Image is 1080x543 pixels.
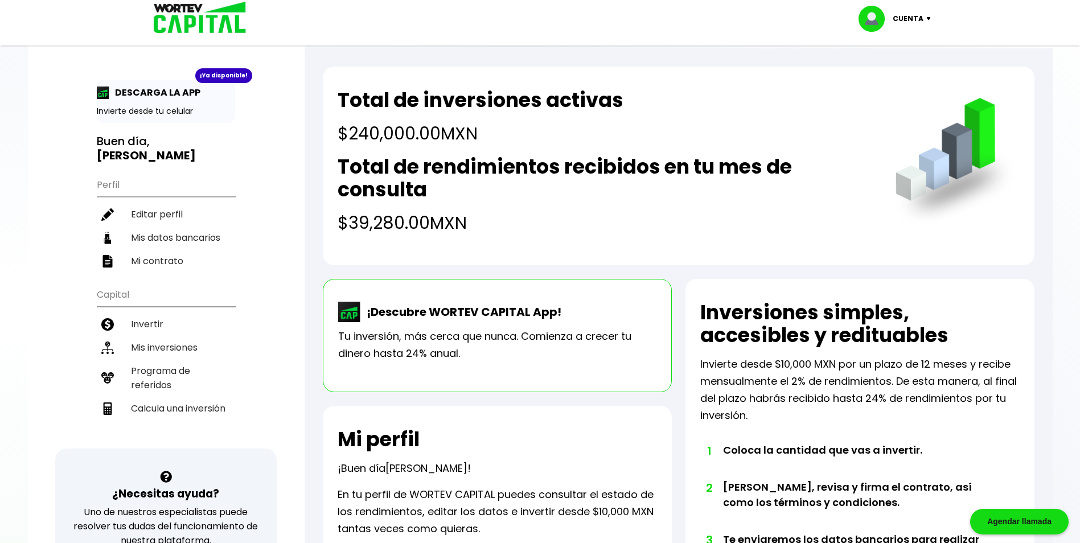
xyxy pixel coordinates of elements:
[101,402,114,415] img: calculadora-icon.17d418c4.svg
[97,336,235,359] a: Mis inversiones
[723,442,988,479] li: Coloca la cantidad que vas a invertir.
[890,98,1020,227] img: grafica.516fef24.png
[101,208,114,221] img: editar-icon.952d3147.svg
[700,356,1020,424] p: Invierte desde $10,000 MXN por un plazo de 12 meses y recibe mensualmente el 2% de rendimientos. ...
[338,328,656,362] p: Tu inversión, más cerca que nunca. Comienza a crecer tu dinero hasta 24% anual.
[361,303,561,320] p: ¡Descubre WORTEV CAPITAL App!
[338,155,872,201] h2: Total de rendimientos recibidos en tu mes de consulta
[723,479,988,532] li: [PERSON_NAME], revisa y firma el contrato, así como los términos y condiciones.
[338,210,872,236] h4: $39,280.00 MXN
[97,282,235,449] ul: Capital
[97,147,196,163] b: [PERSON_NAME]
[97,397,235,420] a: Calcula una inversión
[97,203,235,226] a: Editar perfil
[101,255,114,268] img: contrato-icon.f2db500c.svg
[970,509,1069,534] div: Agendar llamada
[893,10,923,27] p: Cuenta
[101,372,114,384] img: recomiendanos-icon.9b8e9327.svg
[195,68,252,83] div: ¡Ya disponible!
[706,479,712,496] span: 2
[338,89,623,112] h2: Total de inversiones activas
[97,359,235,397] a: Programa de referidos
[97,249,235,273] a: Mi contrato
[101,342,114,354] img: inversiones-icon.6695dc30.svg
[859,6,893,32] img: profile-image
[706,442,712,459] span: 1
[101,318,114,331] img: invertir-icon.b3b967d7.svg
[97,312,235,336] a: Invertir
[338,486,657,537] p: En tu perfil de WORTEV CAPITAL puedes consultar el estado de los rendimientos, editar los datos e...
[101,232,114,244] img: datos-icon.10cf9172.svg
[338,302,361,322] img: wortev-capital-app-icon
[97,134,235,163] h3: Buen día,
[338,460,471,477] p: ¡Buen día !
[385,461,467,475] span: [PERSON_NAME]
[923,17,939,20] img: icon-down
[112,486,219,502] h3: ¿Necesitas ayuda?
[338,428,420,451] h2: Mi perfil
[97,105,235,117] p: Invierte desde tu celular
[97,87,109,99] img: app-icon
[338,121,623,146] h4: $240,000.00 MXN
[109,85,200,100] p: DESCARGA LA APP
[97,172,235,273] ul: Perfil
[700,301,1020,347] h2: Inversiones simples, accesibles y redituables
[97,226,235,249] a: Mis datos bancarios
